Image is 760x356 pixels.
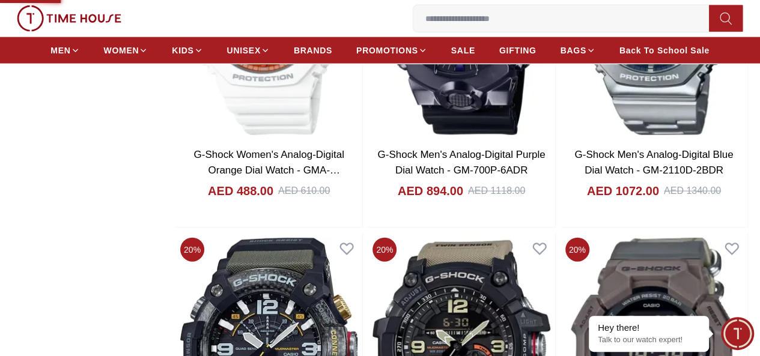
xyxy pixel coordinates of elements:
span: KIDS [172,44,193,56]
span: PROMOTIONS [356,44,418,56]
a: GIFTING [499,40,537,61]
a: WOMEN [104,40,148,61]
h4: AED 488.00 [208,183,273,199]
p: Talk to our watch expert! [598,335,700,345]
div: AED 1340.00 [664,184,721,198]
h4: AED 894.00 [398,183,463,199]
span: SALE [451,44,475,56]
span: 20 % [565,238,589,262]
a: BRANDS [294,40,332,61]
span: BAGS [560,44,586,56]
a: Back To School Sale [619,40,710,61]
span: WOMEN [104,44,139,56]
span: 20 % [180,238,204,262]
div: AED 1118.00 [468,184,525,198]
div: AED 610.00 [278,184,330,198]
a: BAGS [560,40,595,61]
img: ... [17,5,121,32]
a: G-Shock Women's Analog-Digital Orange Dial Watch - GMA-S2100WS-7ADR [193,149,344,191]
div: Hey there! [598,322,700,334]
a: G-Shock Men's Analog-Digital Purple Dial Watch - GM-700P-6ADR [377,149,545,176]
div: Chat Widget [721,317,754,350]
span: Back To School Sale [619,44,710,56]
span: BRANDS [294,44,332,56]
h4: AED 1072.00 [587,183,659,199]
a: UNISEX [227,40,270,61]
a: KIDS [172,40,202,61]
span: UNISEX [227,44,261,56]
a: PROMOTIONS [356,40,427,61]
a: SALE [451,40,475,61]
a: G-Shock Men's Analog-Digital Blue Dial Watch - GM-2110D-2BDR [574,149,733,176]
span: 20 % [372,238,397,262]
span: MEN [50,44,70,56]
a: MEN [50,40,79,61]
span: GIFTING [499,44,537,56]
